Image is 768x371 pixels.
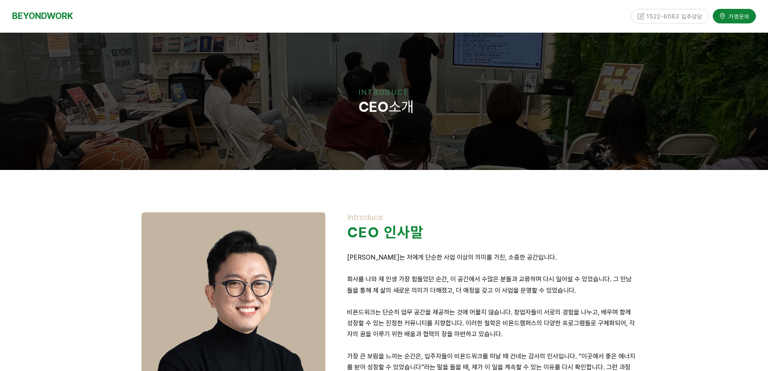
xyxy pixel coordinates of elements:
strong: CEO [358,98,389,115]
span: INTRODUCE [359,88,409,96]
span: 소개 [355,98,414,115]
p: [PERSON_NAME]는 저에게 단순한 사업 이상의 의미를 가진, 소중한 공간입니다. [347,252,636,263]
a: BEYONDWORK [12,8,73,23]
p: 회사를 나와 제 인생 가장 힘들었던 순간, 이 공간에서 수많은 분들과 교류하며 다시 일어설 수 있었습니다. 그 만남들을 통해 제 삶의 새로운 의미가 더해졌고, 더 애정을 갖고... [347,274,636,296]
p: 비욘드워크는 단순히 업무 공간을 제공하는 것에 머물지 않습니다. 창업자들이 서로의 경험을 나누고, 배우며 함께 성장할 수 있는 진정한 커뮤니티를 지향합니다. 이러한 철학은 비... [347,307,636,340]
span: 가맹문의 [726,10,749,19]
strong: CEO 인사말 [347,224,424,241]
span: Introduce [347,212,383,222]
a: 가맹문의 [713,7,756,21]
